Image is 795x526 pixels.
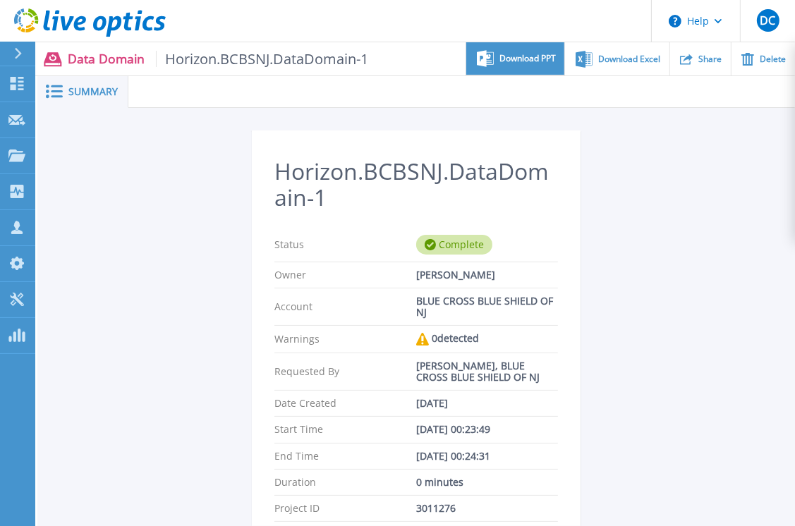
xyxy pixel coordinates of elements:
[274,269,416,281] p: Owner
[274,295,416,318] p: Account
[499,54,556,63] span: Download PPT
[274,360,416,383] p: Requested By
[274,503,416,514] p: Project ID
[416,451,558,462] div: [DATE] 00:24:31
[416,235,492,255] div: Complete
[416,333,558,345] div: 0 detected
[274,159,558,211] h2: Horizon.BCBSNJ.DataDomain-1
[416,398,558,409] div: [DATE]
[416,269,558,281] div: [PERSON_NAME]
[156,51,369,67] span: Horizon.BCBSNJ.DataDomain-1
[416,503,558,514] div: 3011276
[274,235,416,255] p: Status
[274,424,416,435] p: Start Time
[274,398,416,409] p: Date Created
[274,477,416,488] p: Duration
[416,424,558,435] div: [DATE] 00:23:49
[416,360,558,383] div: [PERSON_NAME], BLUE CROSS BLUE SHIELD OF NJ
[274,451,416,462] p: End Time
[760,55,786,63] span: Delete
[274,333,416,345] p: Warnings
[416,477,558,488] div: 0 minutes
[598,55,660,63] span: Download Excel
[68,87,118,97] span: Summary
[760,15,775,26] span: DC
[68,51,369,67] p: Data Domain
[416,295,558,318] div: BLUE CROSS BLUE SHIELD OF NJ
[698,55,722,63] span: Share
